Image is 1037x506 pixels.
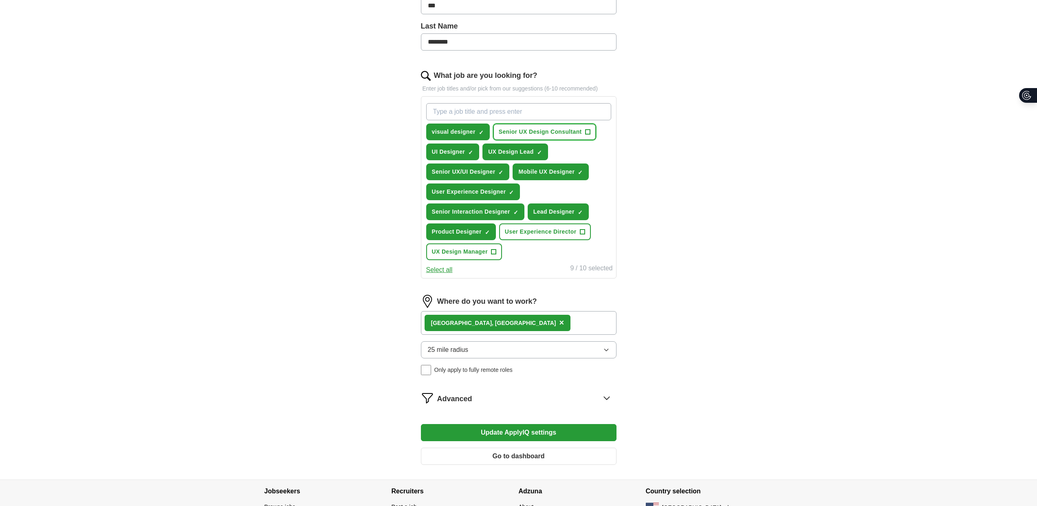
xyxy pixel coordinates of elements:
label: What job are you looking for? [434,70,537,81]
span: ✓ [537,149,542,156]
span: Product Designer [432,228,482,236]
img: filter [421,391,434,404]
span: visual designer [432,128,476,136]
span: UI Designer [432,148,465,156]
button: × [559,317,564,329]
button: UX Design Manager [426,243,502,260]
button: 25 mile radius [421,341,616,358]
span: Senior Interaction Designer [432,208,510,216]
input: Type a job title and press enter [426,103,611,120]
span: User Experience Director [505,228,577,236]
div: 9 / 10 selected [570,263,612,275]
span: ✓ [468,149,473,156]
button: Go to dashboard [421,448,616,465]
img: search.png [421,71,431,81]
button: Select all [426,265,453,275]
button: UI Designer✓ [426,144,480,160]
span: Only apply to fully remote roles [434,366,513,374]
span: User Experience Designer [432,188,506,196]
span: Advanced [437,393,472,404]
button: Senior Interaction Designer✓ [426,203,524,220]
span: Senior UX/UI Designer [432,168,495,176]
button: visual designer✓ [426,124,490,140]
button: Senior UX/UI Designer✓ [426,164,510,180]
h4: Country selection [646,480,773,503]
label: Last Name [421,21,616,32]
span: Mobile UX Designer [518,168,575,176]
div: [GEOGRAPHIC_DATA], [GEOGRAPHIC_DATA] [431,319,556,327]
img: location.png [421,295,434,308]
span: ✓ [479,129,484,136]
span: ✓ [509,189,514,196]
span: UX Design Lead [488,148,533,156]
button: Update ApplyIQ settings [421,424,616,441]
span: ✓ [498,169,503,176]
button: User Experience Director [499,223,591,240]
span: ✓ [485,229,490,236]
input: Only apply to fully remote roles [421,365,431,375]
p: Enter job titles and/or pick from our suggestions (6-10 recommended) [421,84,616,93]
span: ✓ [578,169,583,176]
button: UX Design Lead✓ [482,144,548,160]
span: Lead Designer [533,208,575,216]
button: Product Designer✓ [426,223,496,240]
span: 25 mile radius [428,345,469,355]
button: Lead Designer✓ [528,203,589,220]
span: UX Design Manager [432,247,488,256]
span: ✓ [513,209,518,216]
label: Where do you want to work? [437,296,537,307]
button: Mobile UX Designer✓ [513,164,589,180]
button: Senior UX Design Consultant [493,124,596,140]
span: Senior UX Design Consultant [499,128,582,136]
span: × [559,318,564,327]
button: User Experience Designer✓ [426,183,520,200]
span: ✓ [578,209,583,216]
